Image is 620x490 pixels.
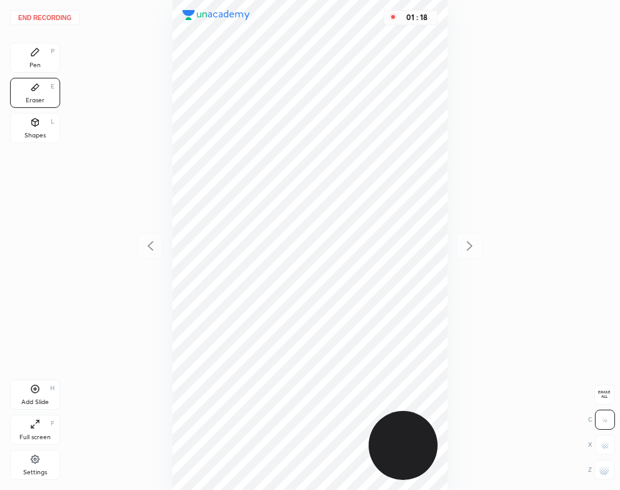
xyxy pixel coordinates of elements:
[588,410,615,430] div: C
[19,434,51,440] div: Full screen
[29,62,41,68] div: Pen
[23,469,47,476] div: Settings
[21,399,49,405] div: Add Slide
[26,97,45,104] div: Eraser
[50,385,55,391] div: H
[51,83,55,90] div: E
[51,119,55,125] div: L
[51,420,55,427] div: F
[595,390,614,399] span: Erase all
[51,48,55,55] div: P
[402,13,432,22] div: 01 : 18
[588,435,615,455] div: X
[10,10,80,25] button: End recording
[24,132,46,139] div: Shapes
[182,10,250,20] img: logo.38c385cc.svg
[588,460,614,480] div: Z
